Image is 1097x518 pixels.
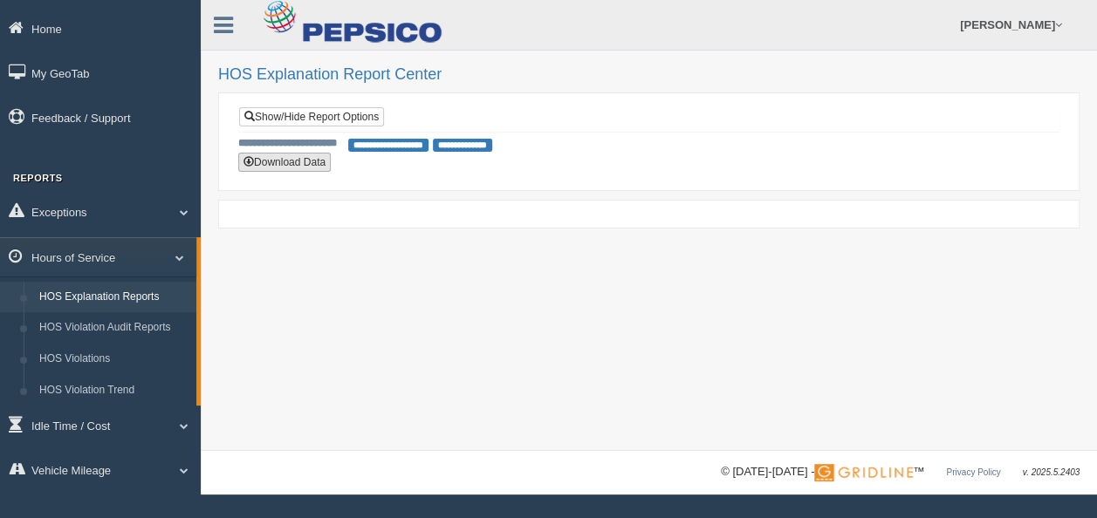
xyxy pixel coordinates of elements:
img: Gridline [814,464,913,481]
h2: HOS Explanation Report Center [218,66,1080,84]
a: Privacy Policy [946,467,1000,477]
div: © [DATE]-[DATE] - ™ [721,463,1080,481]
a: HOS Explanation Reports [31,282,196,313]
a: HOS Violation Audit Reports [31,312,196,344]
span: v. 2025.5.2403 [1023,467,1080,477]
a: HOS Violations [31,344,196,375]
a: Show/Hide Report Options [239,107,384,126]
button: Download Data [238,153,331,172]
a: HOS Violation Trend [31,375,196,406]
